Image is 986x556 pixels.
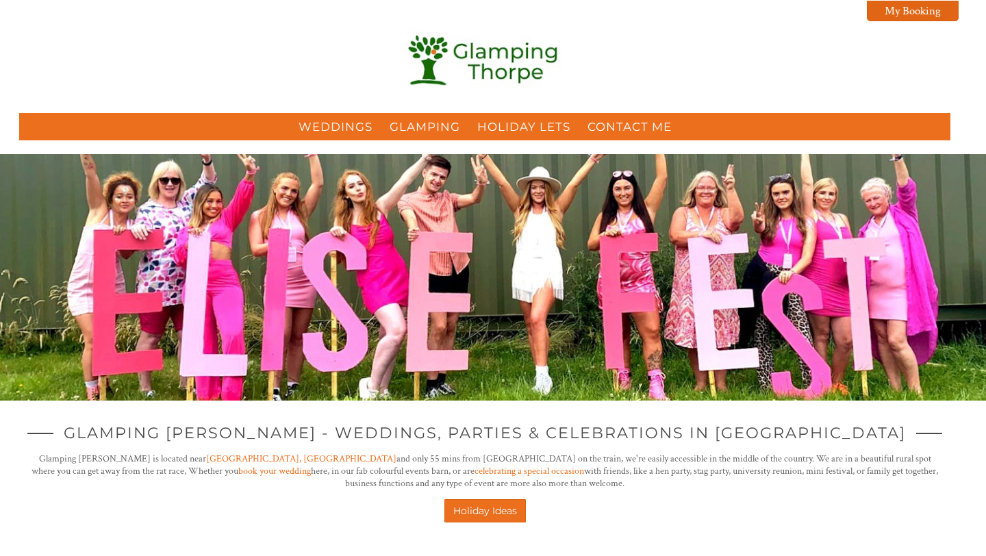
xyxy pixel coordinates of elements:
[475,465,584,477] a: celebrating a special occasion
[477,120,570,134] a: Holiday Lets
[299,120,372,134] a: Weddings
[27,453,942,490] p: Glamping [PERSON_NAME] is located near and only 55 mins from [GEOGRAPHIC_DATA] on the train, we'r...
[238,465,311,477] a: book your wedding
[399,27,570,96] img: Glamping Thorpe
[444,499,526,522] a: Holiday Ideas
[390,120,460,134] a: Glamping
[867,1,959,21] a: My Booking
[206,453,396,465] a: [GEOGRAPHIC_DATA], [GEOGRAPHIC_DATA]
[53,423,916,442] span: Glamping [PERSON_NAME] - Weddings, Parties & Celebrations in [GEOGRAPHIC_DATA]
[587,120,672,134] a: Contact Me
